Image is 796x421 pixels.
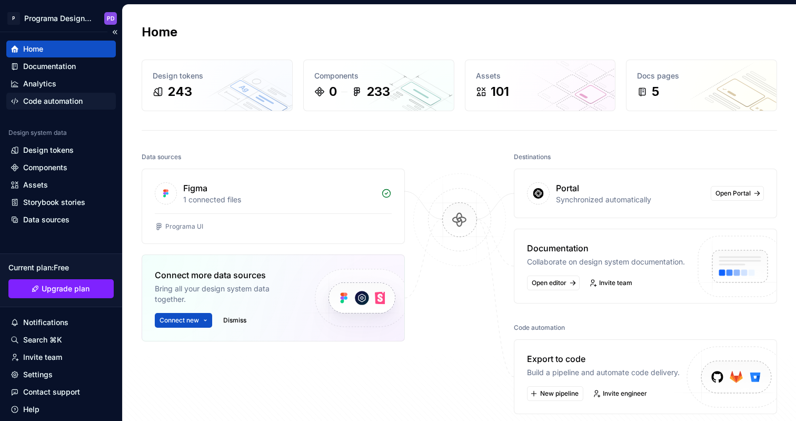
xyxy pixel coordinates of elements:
div: Documentation [527,242,685,254]
button: Help [6,401,116,418]
button: Connect new [155,313,212,328]
div: P [7,12,20,25]
a: Assets101 [465,60,616,111]
div: Portal [556,182,579,194]
button: PPrograma Design SystemPD [2,7,120,30]
div: Assets [23,180,48,190]
div: Settings [23,369,53,380]
a: Figma1 connected filesPrograma UI [142,169,405,244]
div: Docs pages [637,71,766,81]
button: Dismiss [218,313,251,328]
div: 5 [652,83,659,100]
a: Analytics [6,75,116,92]
span: Invite team [599,279,632,287]
a: Open editor [527,276,580,290]
div: 243 [167,83,192,100]
div: Code automation [514,320,565,335]
a: Components [6,159,116,176]
h2: Home [142,24,177,41]
a: Invite engineer [590,386,652,401]
a: Open Portal [711,186,764,201]
div: Notifications [23,317,68,328]
div: 101 [491,83,509,100]
a: Data sources [6,211,116,228]
div: Design system data [8,129,67,137]
span: New pipeline [540,389,579,398]
a: Documentation [6,58,116,75]
button: New pipeline [527,386,583,401]
a: Assets [6,177,116,193]
div: Data sources [142,150,181,164]
span: Open editor [532,279,566,287]
div: Synchronized automatically [556,194,704,205]
div: PD [107,14,115,23]
div: Home [23,44,43,54]
div: Contact support [23,387,80,397]
a: Settings [6,366,116,383]
div: Code automation [23,96,83,106]
div: Connect more data sources [155,269,297,281]
div: 0 [329,83,337,100]
span: Open Portal [715,189,751,198]
div: Destinations [514,150,551,164]
div: Analytics [23,79,56,89]
div: Components [23,162,67,173]
div: 233 [366,83,390,100]
div: Bring all your design system data together. [155,283,297,305]
div: Assets [476,71,605,81]
a: Design tokens243 [142,60,293,111]
span: Upgrade plan [42,283,89,294]
a: Invite team [6,349,116,366]
button: Search ⌘K [6,331,116,348]
div: Programa UI [165,222,203,231]
div: Build a pipeline and automate code delivery. [527,367,680,378]
span: Dismiss [223,316,246,325]
div: Search ⌘K [23,335,62,345]
a: Docs pages5 [626,60,777,111]
button: Upgrade plan [8,279,114,298]
div: Figma [183,182,207,194]
div: Programa Design System [24,13,92,24]
div: 1 connected files [183,194,375,205]
div: Collaborate on design system documentation. [527,257,685,267]
div: Design tokens [153,71,282,81]
div: Help [23,404,39,415]
button: Notifications [6,314,116,331]
div: Storybook stories [23,197,85,208]
a: Code automation [6,93,116,110]
button: Contact support [6,384,116,400]
div: Data sources [23,214,69,225]
div: Export to code [527,353,680,365]
span: Connect new [160,316,199,325]
div: Invite team [23,352,62,363]
a: Design tokens [6,142,116,159]
span: Invite engineer [603,389,647,398]
div: Design tokens [23,145,74,155]
a: Components0233 [303,60,454,111]
a: Storybook stories [6,194,116,211]
div: Components [314,71,443,81]
div: Documentation [23,61,76,72]
div: Current plan : Free [8,262,114,273]
a: Home [6,41,116,57]
a: Invite team [586,276,637,290]
button: Collapse sidebar [107,25,122,40]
